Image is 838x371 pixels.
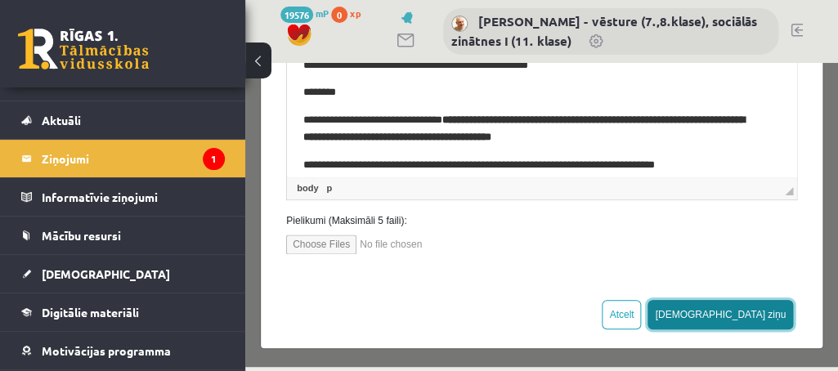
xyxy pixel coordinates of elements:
[350,7,361,20] span: xp
[42,140,225,177] legend: Ziņojumi
[331,7,369,20] a: 0 xp
[16,16,493,266] body: Editor, wiswyg-editor-47024774336460-1757930156-478
[21,293,225,331] a: Digitālie materiāli
[451,16,468,32] img: Andris Garabidovičs - vēsture (7.,8.klase), sociālās zinātnes I (11. klase)
[21,101,225,139] a: Aktuāli
[21,178,225,216] a: Informatīvie ziņojumi
[21,332,225,369] a: Motivācijas programma
[42,228,121,243] span: Mācību resursi
[402,237,548,266] button: [DEMOGRAPHIC_DATA] ziņu
[42,113,81,127] span: Aktuāli
[78,118,90,132] a: p element
[21,217,225,254] a: Mācību resursi
[42,266,170,281] span: [DEMOGRAPHIC_DATA]
[29,150,564,165] label: Pielikumi (Maksimāli 5 faili):
[48,118,76,132] a: body element
[42,343,171,358] span: Motivācijas programma
[18,29,149,69] a: Rīgas 1. Tālmācības vidusskola
[42,178,225,216] legend: Informatīvie ziņojumi
[356,237,396,266] button: Atcelt
[540,124,548,132] span: Resize
[21,140,225,177] a: Ziņojumi1
[331,7,347,23] span: 0
[280,7,313,23] span: 19576
[280,7,329,20] a: 19576 mP
[21,255,225,293] a: [DEMOGRAPHIC_DATA]
[316,7,329,20] span: mP
[42,305,139,320] span: Digitālie materiāli
[203,148,225,170] i: 1
[451,13,757,49] a: [PERSON_NAME] - vēsture (7.,8.klase), sociālās zinātnes I (11. klase)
